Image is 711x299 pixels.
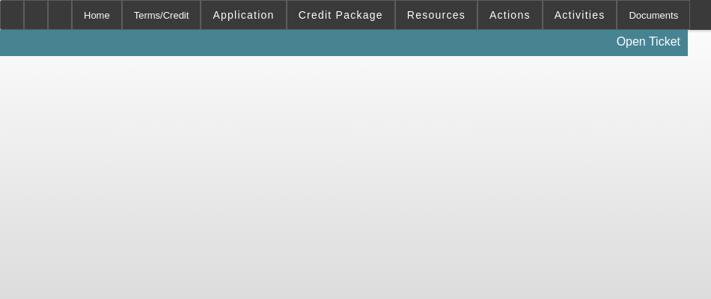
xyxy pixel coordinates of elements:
button: Actions [478,1,542,29]
span: Credit Package [299,9,383,21]
span: Actions [489,9,531,21]
button: Resources [396,1,477,29]
button: Credit Package [287,1,394,29]
span: Resources [407,9,466,21]
a: Open Ticket [611,29,686,55]
span: Activities [555,9,605,21]
button: Activities [543,1,617,29]
span: Application [213,9,274,21]
button: Application [201,1,285,29]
